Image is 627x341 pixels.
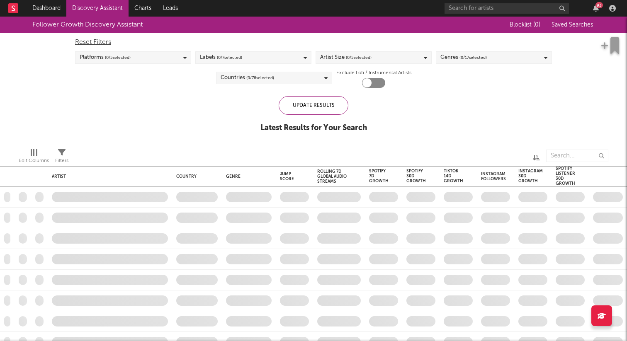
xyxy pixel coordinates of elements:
div: 93 [595,2,603,8]
div: Genres [440,53,487,63]
span: ( 0 / 5 selected) [105,53,131,63]
div: Spotify Listener 30D Growth [556,166,575,186]
span: ( 0 / 7 selected) [217,53,242,63]
div: Country [176,174,214,179]
span: ( 0 / 5 selected) [346,53,372,63]
div: Spotify 30D Growth [406,169,426,184]
div: Platforms [80,53,131,63]
button: Saved Searches [549,22,595,28]
div: Tiktok 14D Growth [444,169,463,184]
div: Instagram Followers [481,172,506,181]
span: ( 0 / 17 selected) [459,53,487,63]
div: Jump Score [280,172,296,181]
div: Labels [200,53,242,63]
span: ( 0 ) [533,22,540,28]
div: Filters [55,156,68,166]
div: Genre [226,174,267,179]
span: Saved Searches [552,22,595,28]
div: Artist [52,174,164,179]
div: Edit Columns [19,156,49,166]
label: Exclude Lofi / Instrumental Artists [336,68,411,78]
div: Update Results [279,96,348,115]
button: 93 [593,5,599,12]
div: Edit Columns [19,145,49,169]
div: Instagram 30D Growth [518,169,543,184]
span: Blocklist [510,22,540,28]
div: Spotify 7D Growth [369,169,389,184]
div: Reset Filters [75,37,552,47]
input: Search... [546,150,608,162]
div: Latest Results for Your Search [260,123,367,133]
div: Filters [55,145,68,169]
span: ( 0 / 78 selected) [246,73,274,83]
div: Rolling 7D Global Audio Streams [317,169,348,184]
div: Artist Size [320,53,372,63]
input: Search for artists [445,3,569,14]
div: Follower Growth Discovery Assistant [32,20,143,30]
div: Countries [221,73,274,83]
